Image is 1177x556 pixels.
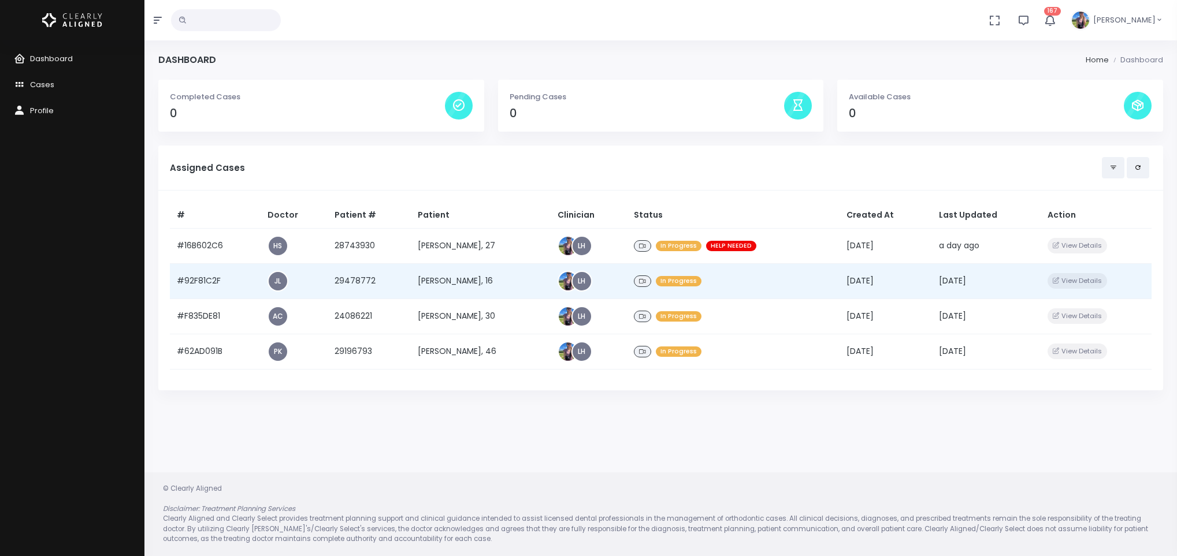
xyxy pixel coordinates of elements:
[261,202,328,229] th: Doctor
[170,107,445,120] h4: 0
[1086,54,1109,66] li: Home
[849,107,1124,120] h4: 0
[170,298,261,334] td: #F835DE81
[939,240,979,251] span: a day ago
[656,276,701,287] span: In Progress
[573,342,591,361] a: LH
[30,79,54,90] span: Cases
[1093,14,1156,26] span: [PERSON_NAME]
[30,105,54,116] span: Profile
[939,345,966,357] span: [DATE]
[170,163,1102,173] h5: Assigned Cases
[1070,10,1091,31] img: Header Avatar
[411,334,550,369] td: [PERSON_NAME], 46
[30,53,73,64] span: Dashboard
[163,504,295,513] em: Disclaimer: Treatment Planning Services
[411,298,550,334] td: [PERSON_NAME], 30
[510,107,785,120] h4: 0
[158,54,216,65] h4: Dashboard
[42,8,102,32] img: Logo Horizontal
[1048,344,1107,359] button: View Details
[269,237,287,255] a: HS
[151,484,1170,544] div: © Clearly Aligned Clearly Aligned and Clearly Select provides treatment planning support and clin...
[510,91,785,103] p: Pending Cases
[656,241,701,252] span: In Progress
[170,334,261,369] td: #62AD091B
[170,263,261,298] td: #92F81C2F
[573,272,591,290] a: LH
[328,334,411,369] td: 29196793
[706,241,756,252] span: HELP NEEDED
[939,310,966,322] span: [DATE]
[846,240,874,251] span: [DATE]
[328,298,411,334] td: 24086221
[573,307,591,326] a: LH
[656,311,701,322] span: In Progress
[269,307,287,326] a: AC
[1048,238,1107,253] button: View Details
[846,345,874,357] span: [DATE]
[939,275,966,286] span: [DATE]
[269,342,287,361] a: PK
[846,310,874,322] span: [DATE]
[411,263,550,298] td: [PERSON_NAME], 16
[573,237,591,255] a: LH
[170,228,261,263] td: #16B602C6
[411,228,550,263] td: [PERSON_NAME], 27
[328,228,411,263] td: 28743930
[1044,7,1061,16] span: 167
[849,91,1124,103] p: Available Cases
[1109,54,1163,66] li: Dashboard
[1041,202,1152,229] th: Action
[627,202,839,229] th: Status
[328,263,411,298] td: 29478772
[840,202,932,229] th: Created At
[551,202,628,229] th: Clinician
[170,202,261,229] th: #
[170,91,445,103] p: Completed Cases
[269,272,287,290] a: JL
[656,346,701,357] span: In Progress
[1048,308,1107,324] button: View Details
[328,202,411,229] th: Patient #
[1048,273,1107,289] button: View Details
[846,275,874,286] span: [DATE]
[932,202,1041,229] th: Last Updated
[411,202,550,229] th: Patient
